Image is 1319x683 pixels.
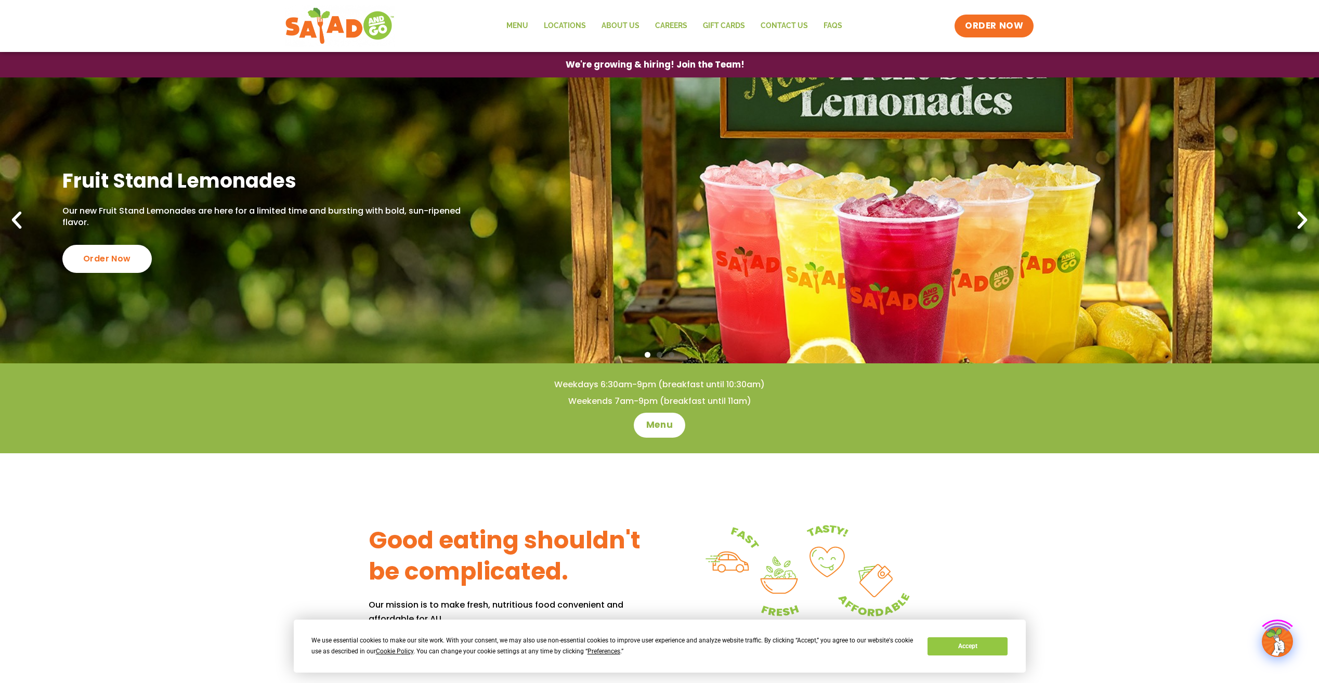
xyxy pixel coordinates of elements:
[536,14,594,38] a: Locations
[669,352,674,358] span: Go to slide 3
[311,635,915,657] div: We use essential cookies to make our site work. With your consent, we may also use non-essential ...
[753,14,816,38] a: Contact Us
[285,5,395,47] img: new-SAG-logo-768×292
[645,352,650,358] span: Go to slide 1
[566,60,745,69] span: We're growing & hiring! Join the Team!
[21,396,1298,407] h4: Weekends 7am-9pm (breakfast until 11am)
[965,20,1023,32] span: ORDER NOW
[646,419,673,431] span: Menu
[21,379,1298,390] h4: Weekdays 6:30am-9pm (breakfast until 10:30am)
[5,209,28,232] div: Previous slide
[62,168,477,193] h2: Fruit Stand Lemonades
[695,14,753,38] a: GIFT CARDS
[369,598,660,626] p: Our mission is to make fresh, nutritious food convenient and affordable for ALL.
[657,352,662,358] span: Go to slide 2
[62,245,152,273] div: Order Now
[499,14,536,38] a: Menu
[634,413,685,438] a: Menu
[928,637,1008,655] button: Accept
[816,14,850,38] a: FAQs
[647,14,695,38] a: Careers
[62,205,477,229] p: Our new Fruit Stand Lemonades are here for a limited time and bursting with bold, sun-ripened fla...
[550,52,760,77] a: We're growing & hiring! Join the Team!
[376,648,413,655] span: Cookie Policy
[369,525,660,587] h3: Good eating shouldn't be complicated.
[294,620,1026,673] div: Cookie Consent Prompt
[499,14,850,38] nav: Menu
[594,14,647,38] a: About Us
[955,15,1034,37] a: ORDER NOW
[587,648,620,655] span: Preferences
[1291,209,1314,232] div: Next slide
